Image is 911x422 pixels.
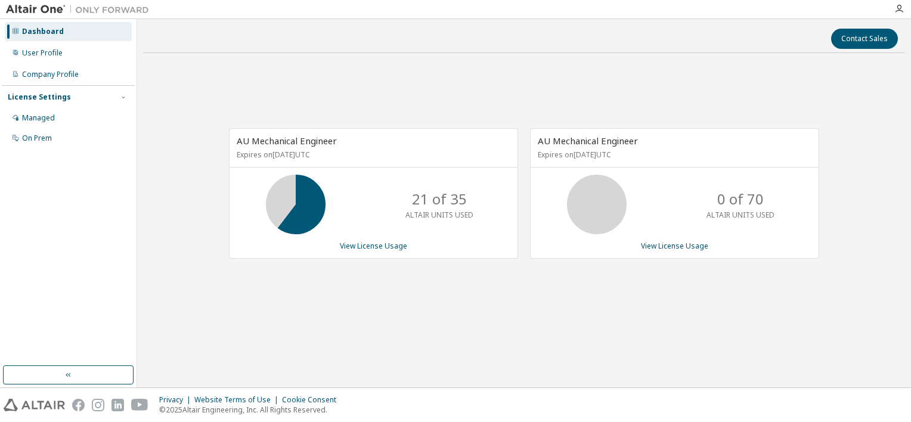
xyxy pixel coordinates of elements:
div: Company Profile [22,70,79,79]
img: instagram.svg [92,399,104,411]
span: AU Mechanical Engineer [237,135,337,147]
span: AU Mechanical Engineer [538,135,638,147]
p: 21 of 35 [412,189,467,209]
p: ALTAIR UNITS USED [405,210,473,220]
a: View License Usage [340,241,407,251]
img: youtube.svg [131,399,148,411]
p: 0 of 70 [717,189,764,209]
div: Website Terms of Use [194,395,282,405]
p: Expires on [DATE] UTC [538,150,808,160]
div: On Prem [22,134,52,143]
img: Altair One [6,4,155,15]
button: Contact Sales [831,29,898,49]
a: View License Usage [641,241,708,251]
div: Cookie Consent [282,395,343,405]
p: Expires on [DATE] UTC [237,150,507,160]
img: facebook.svg [72,399,85,411]
div: Privacy [159,395,194,405]
div: License Settings [8,92,71,102]
div: Managed [22,113,55,123]
div: Dashboard [22,27,64,36]
p: ALTAIR UNITS USED [707,210,774,220]
img: linkedin.svg [111,399,124,411]
div: User Profile [22,48,63,58]
img: altair_logo.svg [4,399,65,411]
p: © 2025 Altair Engineering, Inc. All Rights Reserved. [159,405,343,415]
